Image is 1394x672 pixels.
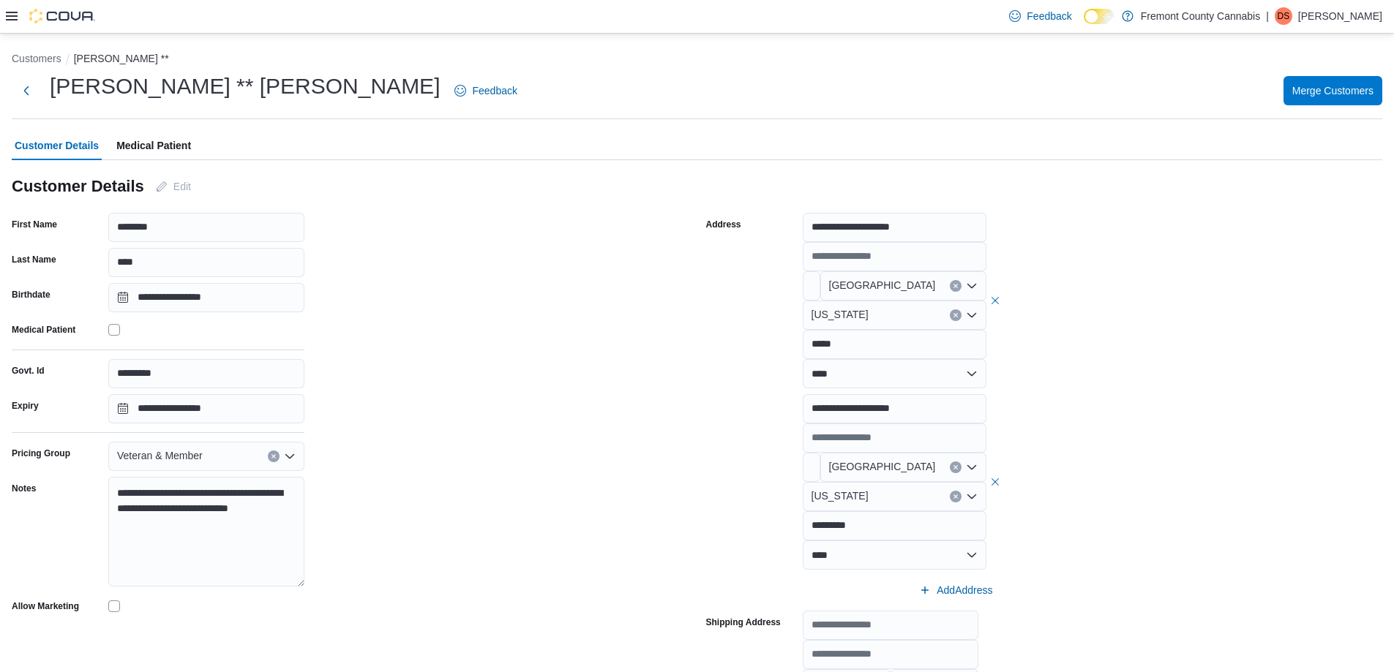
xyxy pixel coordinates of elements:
[117,447,203,464] span: Veteran & Member
[116,131,191,160] span: Medical Patient
[1278,7,1290,25] span: DS
[74,53,169,64] button: [PERSON_NAME] **
[706,219,741,230] label: Address
[829,458,936,475] span: [GEOGRAPHIC_DATA]
[1084,9,1114,24] input: Dark Mode
[706,616,781,628] label: Shipping Address
[12,483,36,494] label: Notes
[966,309,978,321] button: Open list of options
[15,131,99,160] span: Customer Details
[966,461,978,473] button: Open list of options
[12,448,70,459] label: Pricing Group
[1027,9,1071,23] span: Feedback
[12,53,61,64] button: Customers
[12,254,56,265] label: Last Name
[913,575,998,605] button: AddAddress
[950,491,962,502] button: Clear input
[12,76,41,105] button: Next
[12,600,79,612] label: Allow Marketing
[1275,7,1292,25] div: Dana Soux
[284,450,296,462] button: Open list of options
[268,450,280,462] button: Clear input
[1003,1,1077,31] a: Feedback
[12,400,39,412] label: Expiry
[12,219,57,230] label: First Name
[12,178,144,195] h3: Customer Details
[108,394,304,423] input: Press the down key to open a popover containing a calendar.
[1141,7,1260,25] p: Fremont County Cannabis
[449,76,522,105] a: Feedback
[812,487,869,505] span: [US_STATE]
[1266,7,1269,25] p: |
[950,461,962,473] button: Clear input
[937,583,992,597] span: Add Address
[966,280,978,292] button: Open list of options
[50,72,440,101] h1: [PERSON_NAME] ** [PERSON_NAME]
[108,283,304,312] input: Press the down key to open a popover containing a calendar.
[29,9,95,23] img: Cova
[829,276,936,294] span: [GEOGRAPHIC_DATA]
[1298,7,1382,25] p: [PERSON_NAME]
[12,51,1382,69] nav: An example of EuiBreadcrumbs
[150,172,197,201] button: Edit
[12,324,75,336] label: Medical Patient
[812,306,869,323] span: [US_STATE]
[472,83,517,98] span: Feedback
[950,280,962,292] button: Clear input
[12,365,45,377] label: Govt. Id
[1284,76,1382,105] button: Merge Customers
[950,309,962,321] button: Clear input
[173,179,191,194] span: Edit
[966,491,978,502] button: Open list of options
[1292,83,1374,98] span: Merge Customers
[12,289,50,301] label: Birthdate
